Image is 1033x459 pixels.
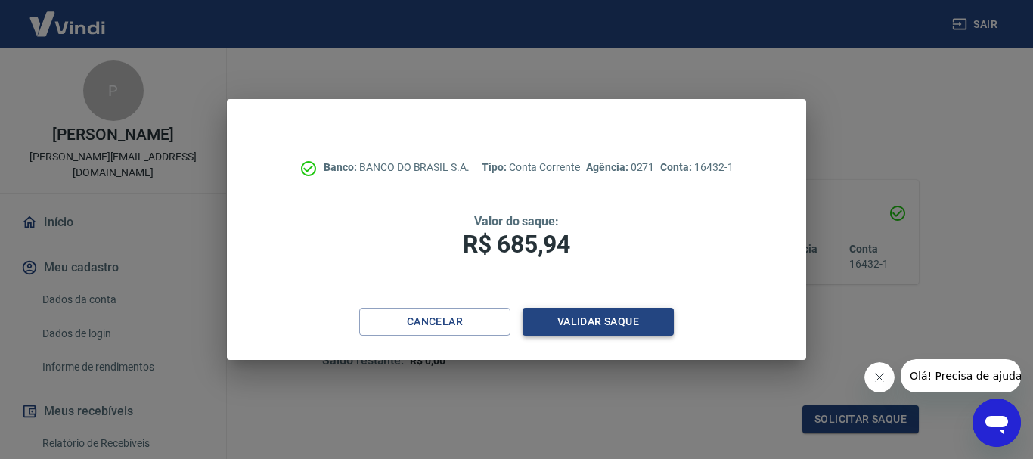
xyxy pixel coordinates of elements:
span: Tipo: [482,161,509,173]
span: Conta: [660,161,694,173]
span: Banco: [324,161,359,173]
button: Cancelar [359,308,510,336]
iframe: Mensagem da empresa [901,359,1021,392]
p: BANCO DO BRASIL S.A. [324,160,470,175]
iframe: Botão para abrir a janela de mensagens [973,399,1021,447]
span: Valor do saque: [474,214,559,228]
iframe: Fechar mensagem [864,362,895,392]
span: Olá! Precisa de ajuda? [9,11,127,23]
p: 16432-1 [660,160,733,175]
span: R$ 685,94 [463,230,570,259]
p: Conta Corrente [482,160,580,175]
span: Agência: [586,161,631,173]
p: 0271 [586,160,654,175]
button: Validar saque [523,308,674,336]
